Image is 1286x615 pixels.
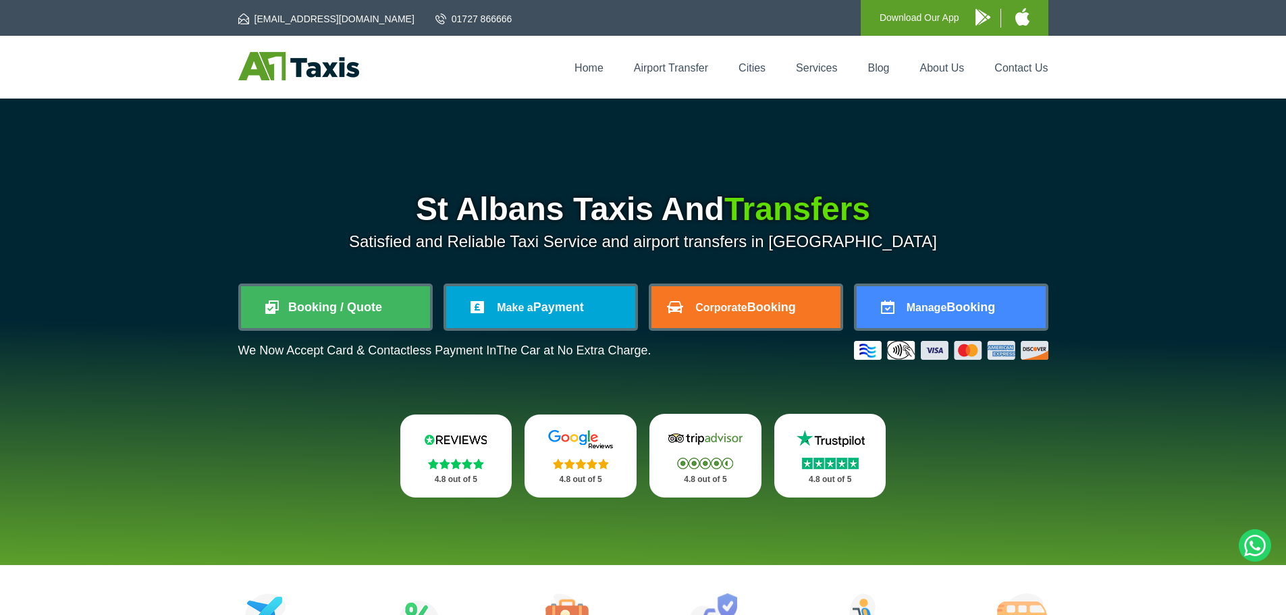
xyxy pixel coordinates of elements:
a: Trustpilot Stars 4.8 out of 5 [774,414,886,498]
img: Trustpilot [790,429,871,449]
p: Satisfied and Reliable Taxi Service and airport transfers in [GEOGRAPHIC_DATA] [238,232,1048,251]
a: Cities [739,62,766,74]
span: Transfers [724,191,870,227]
a: Booking / Quote [241,286,430,328]
img: Stars [553,458,609,469]
img: Google [540,429,621,450]
img: Stars [428,458,484,469]
a: [EMAIL_ADDRESS][DOMAIN_NAME] [238,12,414,26]
span: Manage [907,302,947,313]
img: A1 Taxis Android App [975,9,990,26]
img: Credit And Debit Cards [854,341,1048,360]
p: 4.8 out of 5 [789,471,872,488]
p: 4.8 out of 5 [415,471,498,488]
a: CorporateBooking [651,286,840,328]
a: Services [796,62,837,74]
span: Make a [497,302,533,313]
p: 4.8 out of 5 [664,471,747,488]
a: About Us [920,62,965,74]
img: A1 Taxis iPhone App [1015,8,1029,26]
a: Contact Us [994,62,1048,74]
img: Stars [677,458,733,469]
span: The Car at No Extra Charge. [496,344,651,357]
img: Tripadvisor [665,429,746,449]
a: Make aPayment [446,286,635,328]
a: Reviews.io Stars 4.8 out of 5 [400,415,512,498]
p: 4.8 out of 5 [539,471,622,488]
img: Reviews.io [415,429,496,450]
img: A1 Taxis St Albans LTD [238,52,359,80]
p: We Now Accept Card & Contactless Payment In [238,344,651,358]
img: Stars [802,458,859,469]
a: Home [574,62,604,74]
a: Airport Transfer [634,62,708,74]
h1: St Albans Taxis And [238,193,1048,225]
a: Google Stars 4.8 out of 5 [525,415,637,498]
a: 01727 866666 [435,12,512,26]
a: Tripadvisor Stars 4.8 out of 5 [649,414,761,498]
p: Download Our App [880,9,959,26]
a: Blog [867,62,889,74]
span: Corporate [695,302,747,313]
a: ManageBooking [857,286,1046,328]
